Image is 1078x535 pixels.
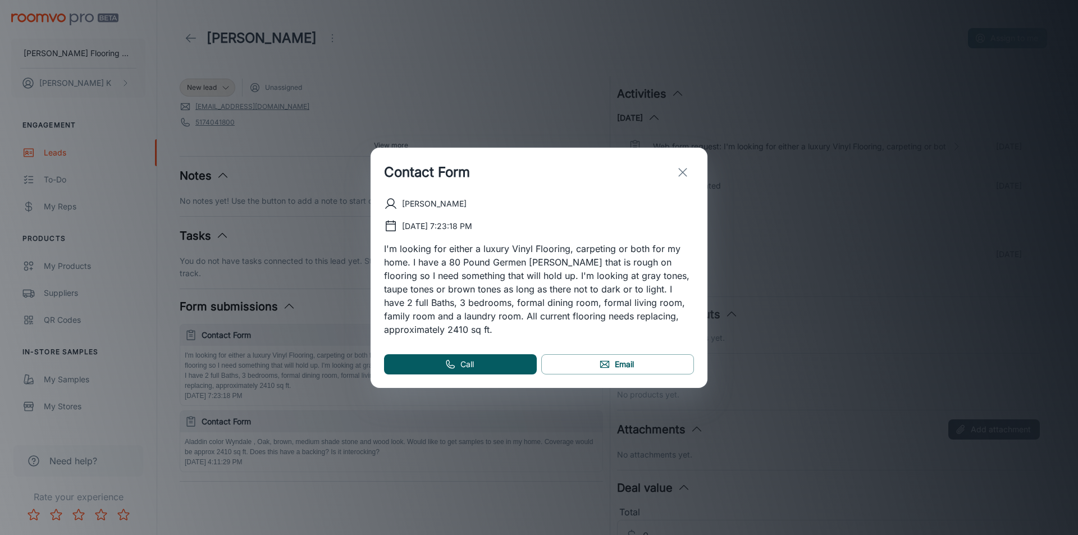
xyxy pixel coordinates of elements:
a: Email [541,354,694,374]
a: Call [384,354,537,374]
p: [PERSON_NAME] [402,198,467,210]
h1: Contact Form [384,162,470,182]
p: [DATE] 7:23:18 PM [402,220,472,232]
button: exit [672,161,694,184]
p: I'm looking for either a luxury Vinyl Flooring, carpeting or both for my home. I have a 80 Pound ... [384,242,694,336]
